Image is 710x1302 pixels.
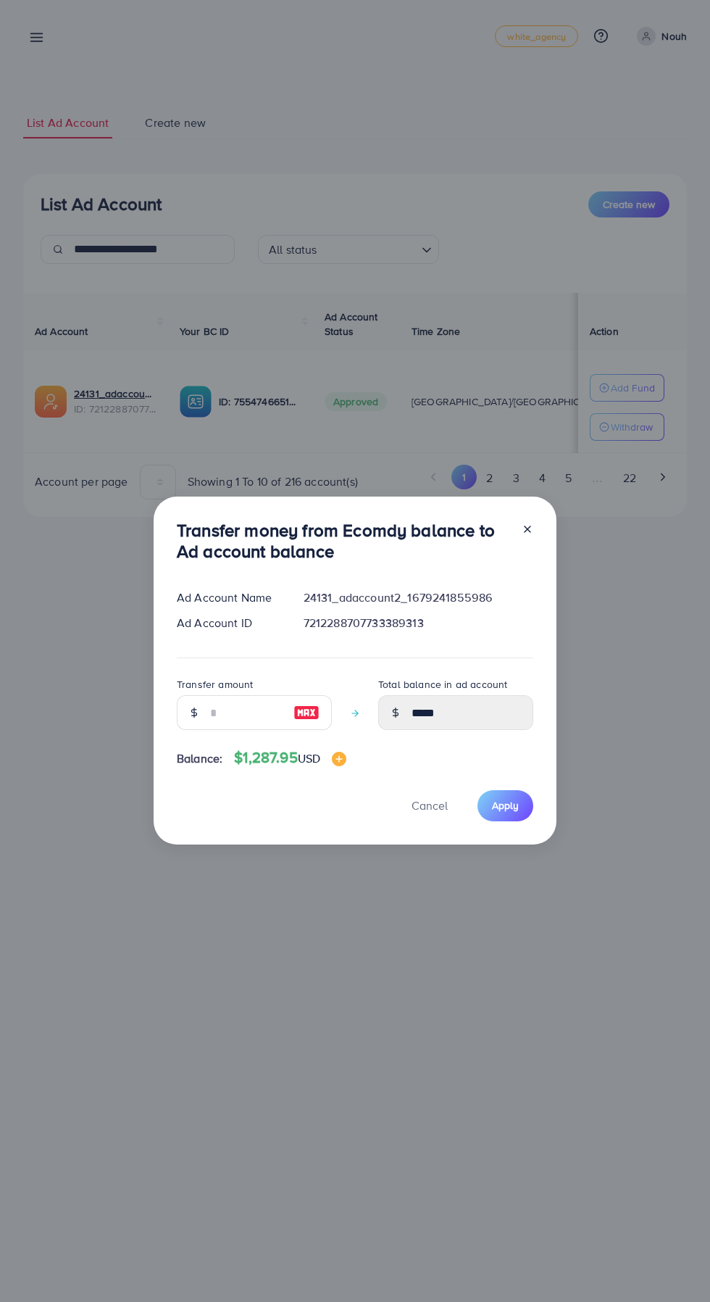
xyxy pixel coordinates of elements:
label: Transfer amount [177,677,253,692]
span: USD [298,750,320,766]
div: Ad Account Name [165,589,292,606]
button: Apply [477,790,533,821]
h3: Transfer money from Ecomdy balance to Ad account balance [177,520,510,562]
label: Total balance in ad account [378,677,507,692]
div: 7212288707733389313 [292,615,545,631]
span: Balance: [177,750,222,767]
span: Apply [492,798,519,813]
div: 24131_adaccount2_1679241855986 [292,589,545,606]
div: Ad Account ID [165,615,292,631]
button: Cancel [393,790,466,821]
img: image [293,704,319,721]
span: Cancel [412,797,448,813]
img: image [332,752,346,766]
h4: $1,287.95 [234,749,346,767]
